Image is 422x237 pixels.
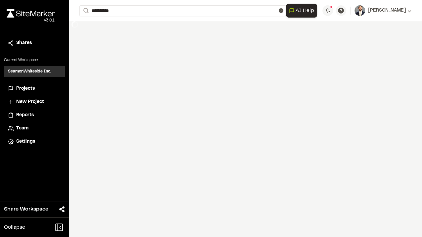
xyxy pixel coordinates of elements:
[16,98,44,106] span: New Project
[8,125,61,132] a: Team
[4,223,25,231] span: Collapse
[7,9,55,18] img: rebrand.png
[296,7,314,15] span: AI Help
[16,85,35,92] span: Projects
[8,98,61,106] a: New Project
[354,5,365,16] img: User
[368,7,406,14] span: [PERSON_NAME]
[8,112,61,119] a: Reports
[16,39,32,47] span: Shares
[7,18,55,24] div: Oh geez...please don't...
[4,57,65,63] p: Current Workspace
[16,112,34,119] span: Reports
[286,4,317,18] button: Open AI Assistant
[8,138,61,145] a: Settings
[8,85,61,92] a: Projects
[4,205,48,213] span: Share Workspace
[8,69,51,74] h3: SeamonWhiteside Inc.
[286,4,320,18] div: Open AI Assistant
[279,8,283,13] button: Clear text
[16,138,35,145] span: Settings
[79,5,91,16] button: Search
[16,125,28,132] span: Team
[354,5,411,16] button: [PERSON_NAME]
[8,39,61,47] a: Shares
